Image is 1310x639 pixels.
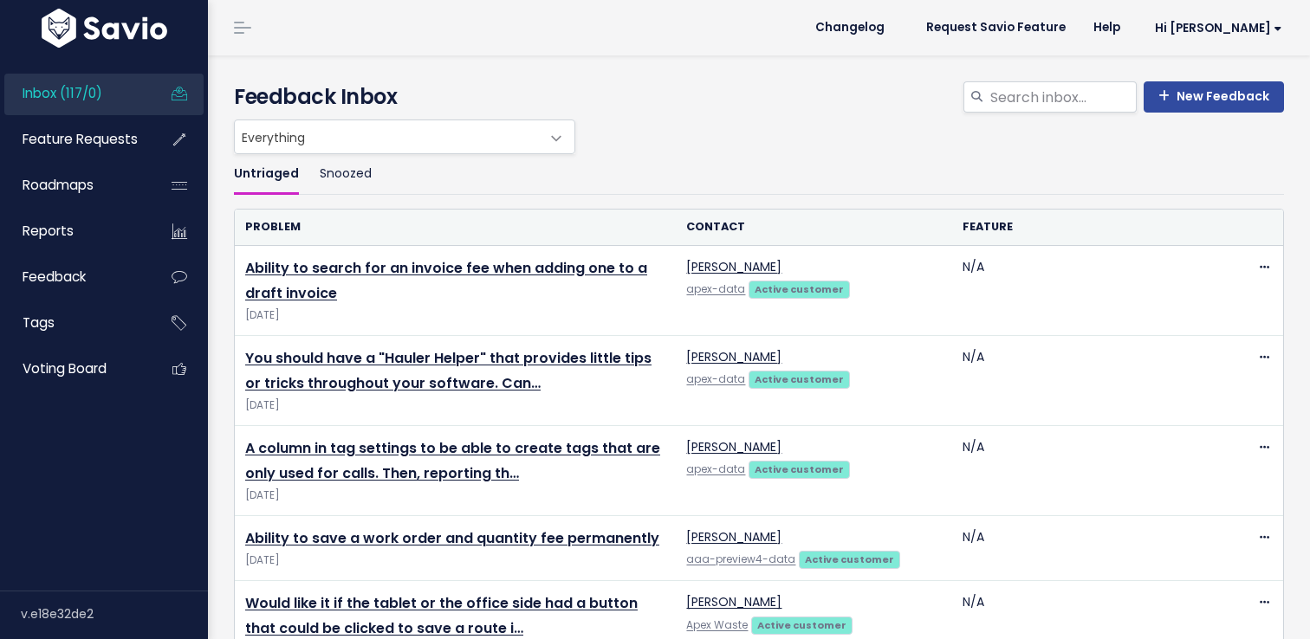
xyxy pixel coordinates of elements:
[805,552,894,566] strong: Active customer
[686,348,781,365] a: [PERSON_NAME]
[799,550,899,567] a: Active customer
[23,130,138,148] span: Feature Requests
[4,211,144,251] a: Reports
[686,528,781,545] a: [PERSON_NAME]
[952,426,1228,516] td: N/A
[757,618,846,632] strong: Active customer
[245,307,665,325] span: [DATE]
[37,9,172,48] img: logo-white.9d6f32f41409.svg
[234,154,1284,195] ul: Filter feature requests
[23,84,102,102] span: Inbox (117/0)
[4,303,144,343] a: Tags
[755,462,844,476] strong: Active customer
[245,348,652,393] a: You should have a "Hauler Helper" that provides little tips or tricks throughout your software. Can…
[234,119,575,154] span: Everything
[989,81,1137,113] input: Search inbox...
[235,210,676,245] th: Problem
[686,282,745,296] a: apex-data
[1144,81,1284,113] a: New Feedback
[245,528,659,548] a: Ability to save a work order and quantity fee permanently
[686,372,745,386] a: apex-data
[21,591,208,636] div: v.e18e32de2
[751,616,852,633] a: Active customer
[4,74,144,113] a: Inbox (117/0)
[23,359,107,378] span: Voting Board
[245,487,665,505] span: [DATE]
[234,154,299,195] a: Untriaged
[952,516,1228,581] td: N/A
[23,222,74,240] span: Reports
[245,593,638,638] a: Would like it if the tablet or the office side had a button that could be clicked to save a route i…
[686,258,781,275] a: [PERSON_NAME]
[245,258,647,303] a: Ability to search for an invoice fee when adding one to a draft invoice
[245,438,660,483] a: A column in tag settings to be able to create tags that are only used for calls. Then, reporting th…
[686,438,781,455] a: [PERSON_NAME]
[686,552,795,566] a: aaa-preview4-data
[912,15,1080,41] a: Request Savio Feature
[1080,15,1134,41] a: Help
[1155,22,1282,35] span: Hi [PERSON_NAME]
[952,246,1228,336] td: N/A
[815,22,885,34] span: Changelog
[686,618,748,632] a: Apex Waste
[4,165,144,205] a: Roadmaps
[686,593,781,610] a: [PERSON_NAME]
[952,210,1228,245] th: Feature
[23,268,86,286] span: Feedback
[235,120,540,153] span: Everything
[320,154,372,195] a: Snoozed
[23,176,94,194] span: Roadmaps
[755,372,844,386] strong: Active customer
[749,280,849,297] a: Active customer
[245,552,665,570] span: [DATE]
[952,336,1228,426] td: N/A
[749,460,849,477] a: Active customer
[23,313,55,332] span: Tags
[755,282,844,296] strong: Active customer
[234,81,1284,113] h4: Feedback Inbox
[4,349,144,389] a: Voting Board
[686,462,745,476] a: apex-data
[1134,15,1296,42] a: Hi [PERSON_NAME]
[4,257,144,297] a: Feedback
[4,119,144,159] a: Feature Requests
[749,370,849,387] a: Active customer
[245,397,665,415] span: [DATE]
[676,210,951,245] th: Contact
